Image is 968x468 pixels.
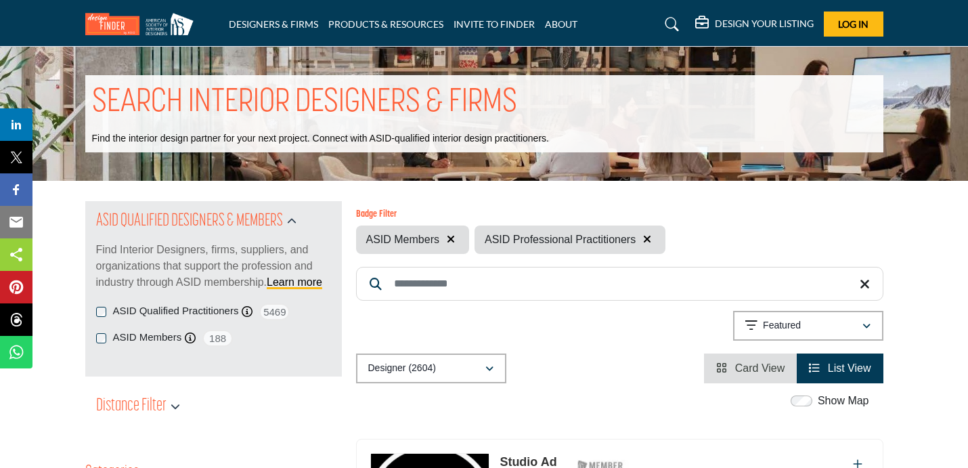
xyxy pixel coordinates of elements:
h5: DESIGN YOUR LISTING [715,18,814,30]
input: Search Keyword [356,267,883,301]
span: 188 [202,330,233,347]
a: View List [809,362,871,374]
p: Find the interior design partner for your next project. Connect with ASID-qualified interior desi... [92,132,549,146]
a: ABOUT [545,18,577,30]
span: Log In [838,18,868,30]
span: List View [828,362,871,374]
h2: Distance Filter [96,394,167,419]
a: Learn more [267,276,322,288]
img: Site Logo [85,13,200,35]
button: Log In [824,12,883,37]
a: DESIGNERS & FIRMS [229,18,318,30]
p: Featured [763,319,801,333]
h2: ASID QUALIFIED DESIGNERS & MEMBERS [96,209,283,234]
button: Featured [733,311,883,341]
span: Card View [735,362,785,374]
li: List View [797,354,883,383]
label: ASID Qualified Practitioners [113,303,239,319]
a: INVITE TO FINDER [454,18,535,30]
input: ASID Members checkbox [96,333,106,343]
span: ASID Professional Practitioners [485,232,636,248]
button: Designer (2604) [356,354,506,383]
label: ASID Members [113,330,182,345]
div: DESIGN YOUR LISTING [695,16,814,33]
label: Show Map [818,393,869,409]
input: ASID Qualified Practitioners checkbox [96,307,106,317]
span: ASID Members [366,232,439,248]
span: 5469 [259,303,290,320]
h6: Badge Filter [356,209,666,221]
a: View Card [716,362,785,374]
a: PRODUCTS & RESOURCES [328,18,443,30]
li: Card View [704,354,797,383]
p: Find Interior Designers, firms, suppliers, and organizations that support the profession and indu... [96,242,331,291]
p: Designer (2604) [368,362,436,375]
a: Search [652,14,688,35]
h1: SEARCH INTERIOR DESIGNERS & FIRMS [92,82,517,124]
